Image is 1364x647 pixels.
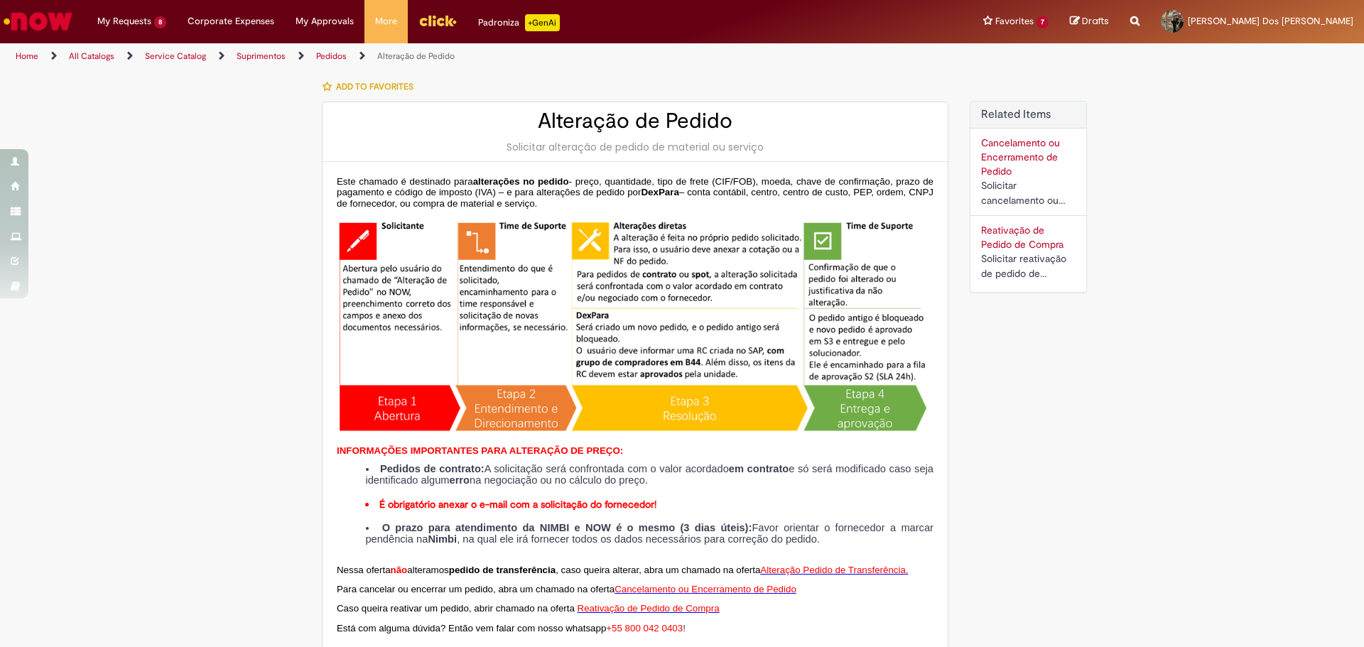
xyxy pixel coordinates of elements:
img: click_logo_yellow_360x200.png [418,10,457,31]
span: Está com alguma dúvida? Então vem falar com nosso whatsapp [337,623,606,634]
span: Corporate Expenses [188,14,274,28]
span: Caso queira reativar um pedido, abrir chamado na oferta [337,603,575,614]
span: 7 [1036,16,1049,28]
span: – conta contábil, centro, centro de custo, PEP, ordem, CNPJ de fornecedor, ou compra de material ... [337,187,933,209]
div: Padroniza [478,14,560,31]
a: Home [16,50,38,62]
strong: Nimbi [428,533,457,545]
a: Cancelamento ou Encerramento de Pedido [615,582,796,594]
span: alteramos , caso queira alterar, abra um chamado na oferta [407,565,760,575]
strong: O prazo para atendimento da NIMBI e NOW é o mesmo (3 dias úteis): [382,522,752,533]
div: Related Items [970,101,1087,293]
span: não [391,565,408,575]
a: All Catalogs [69,50,114,62]
strong: em contrato [729,463,789,474]
span: ! [683,623,686,634]
a: Pedidos [316,50,347,62]
ul: Page breadcrumbs [11,43,899,70]
span: Nessa oferta [337,565,391,575]
span: . [906,565,909,575]
h2: Related Items [981,109,1076,121]
img: ServiceNow [1,7,75,36]
strong: pedido de transferência [449,565,556,575]
span: [PERSON_NAME] Dos [PERSON_NAME] [1188,15,1353,27]
a: Reativação de Pedido de Compra [578,602,720,614]
li: Favor orientar o fornecedor a marcar pendência na , na qual ele irá fornecer todos os dados neces... [365,523,933,545]
span: Cancelamento ou Encerramento de Pedido [615,584,796,594]
div: Solicitar alteração de pedido de material ou serviço [337,140,933,154]
span: +55 800 042 0403 [606,623,683,634]
p: +GenAi [525,14,560,31]
span: DexPara [641,187,678,197]
a: Drafts [1070,15,1109,28]
li: A solicitação será confrontada com o valor acordado e só será modificado caso seja identificado a... [365,464,933,486]
span: Drafts [1082,14,1109,28]
span: 8 [154,16,166,28]
h2: Alteração de Pedido [337,109,933,133]
span: - preço, quantidade, tipo de frete (CIF/FOB), moeda, chave de confirmação, prazo de pagamento e c... [337,176,933,198]
a: Reativação de Pedido de Compra [981,224,1063,251]
span: Reativação de Pedido de Compra [578,603,720,614]
span: Favorites [995,14,1034,28]
span: My Requests [97,14,151,28]
strong: erro [450,474,470,486]
span: Para cancelar ou encerrar um pedido, abra um chamado na oferta [337,584,615,594]
span: alterações no pedido [473,176,569,187]
a: Alteração Pedido de Transferência [760,563,906,575]
a: Suprimentos [237,50,286,62]
span: Este chamado é destinado para [337,176,473,187]
span: Alteração Pedido de Transferência [760,565,906,575]
a: Service Catalog [145,50,206,62]
div: Solicitar cancelamento ou encerramento de Pedido. [981,178,1076,208]
strong: Pedidos de contrato: [380,463,485,474]
span: INFORMAÇÕES IMPORTANTES PARA ALTERAÇÃO DE PREÇO: [337,445,623,456]
span: My Approvals [296,14,354,28]
a: Alteração de Pedido [377,50,455,62]
button: Add to favorites [322,72,421,102]
a: Cancelamento ou Encerramento de Pedido [981,136,1060,178]
span: More [375,14,397,28]
span: Add to favorites [336,81,413,92]
strong: É obrigatório anexar o e-mail com a solicitação do fornecedor! [379,498,656,511]
div: Solicitar reativação de pedido de compra cancelado ou bloqueado. [981,251,1076,281]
